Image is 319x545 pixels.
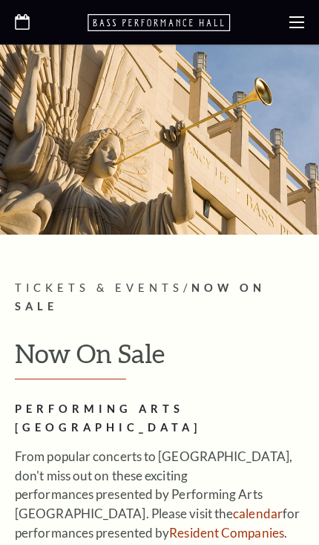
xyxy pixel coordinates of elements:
[233,506,283,521] a: calendar
[15,339,304,380] h1: Now On Sale
[15,447,304,542] p: From popular concerts to [GEOGRAPHIC_DATA], don't miss out on these exciting performances present...
[169,525,284,541] a: Resident Companies
[15,281,266,313] span: Now On Sale
[15,281,183,294] span: Tickets & Events
[15,279,304,316] p: /
[15,400,304,437] h2: Performing Arts [GEOGRAPHIC_DATA]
